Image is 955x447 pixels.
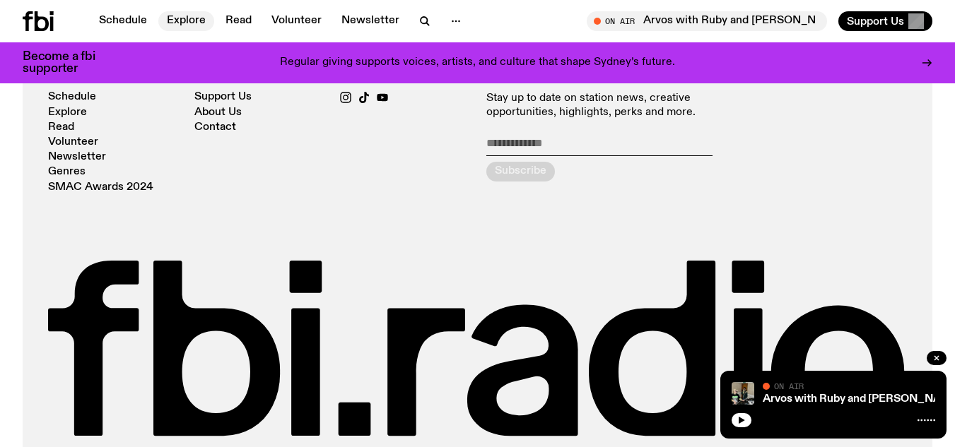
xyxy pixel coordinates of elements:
a: Support Us [194,92,252,102]
a: Newsletter [333,11,408,31]
a: Schedule [48,92,96,102]
h3: Become a fbi supporter [23,51,113,75]
a: Explore [158,11,214,31]
a: Read [48,122,74,133]
a: Volunteer [48,137,98,148]
a: About Us [194,107,242,118]
a: Genres [48,167,86,177]
a: Read [217,11,260,31]
a: Volunteer [263,11,330,31]
span: On Air [774,381,804,391]
p: Stay up to date on station news, creative opportunities, highlights, perks and more. [486,92,761,119]
img: Ruby wears a Collarbones t shirt and pretends to play the DJ decks, Al sings into a pringles can.... [732,382,754,405]
a: SMAC Awards 2024 [48,182,153,193]
p: Regular giving supports voices, artists, and culture that shape Sydney’s future. [280,56,675,69]
span: Support Us [847,15,904,28]
a: Contact [194,122,236,133]
button: Support Us [838,11,932,31]
a: Newsletter [48,152,106,162]
button: Subscribe [486,162,555,181]
button: On AirArvos with Ruby and [PERSON_NAME] [587,11,827,31]
a: Schedule [90,11,156,31]
a: Explore [48,107,87,118]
